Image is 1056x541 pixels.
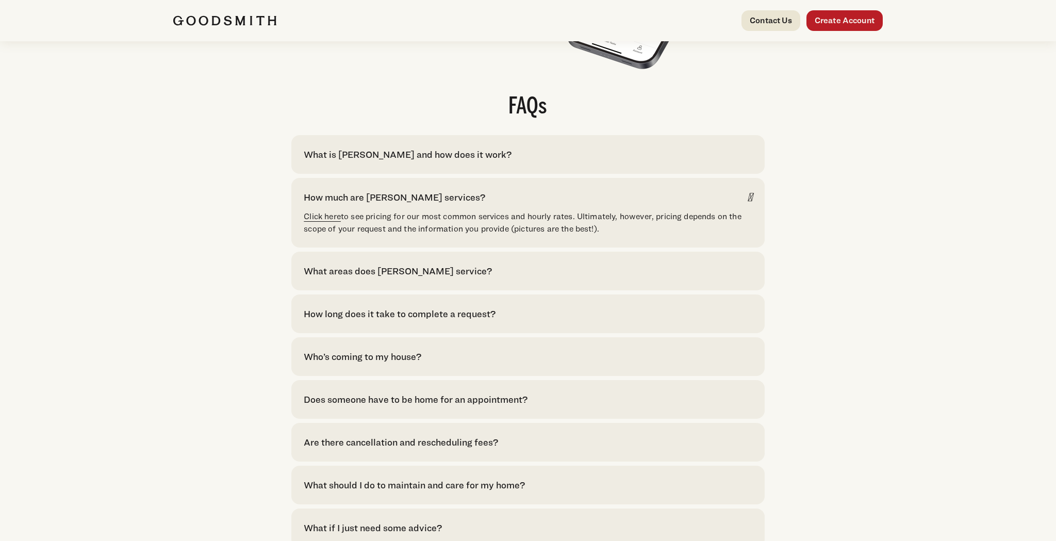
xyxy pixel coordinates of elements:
a: Create Account [806,10,883,31]
div: How long does it take to complete a request? [304,307,496,321]
div: What should I do to maintain and care for my home? [304,478,525,492]
a: Click here [304,211,341,221]
div: What is [PERSON_NAME] and how does it work? [304,147,511,161]
div: What if I just need some advice? [304,521,442,535]
div: Are there cancellation and rescheduling fees? [304,435,498,449]
h2: FAQs [291,96,764,119]
p: to see pricing for our most common services and hourly rates. Ultimately, however, pricing depend... [304,210,752,235]
a: Contact Us [741,10,800,31]
div: What areas does [PERSON_NAME] service? [304,264,492,278]
div: Does someone have to be home for an appointment? [304,392,527,406]
div: Who’s coming to my house? [304,350,421,364]
div: How much are [PERSON_NAME] services? [304,190,485,204]
img: Goodsmith [173,15,276,26]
